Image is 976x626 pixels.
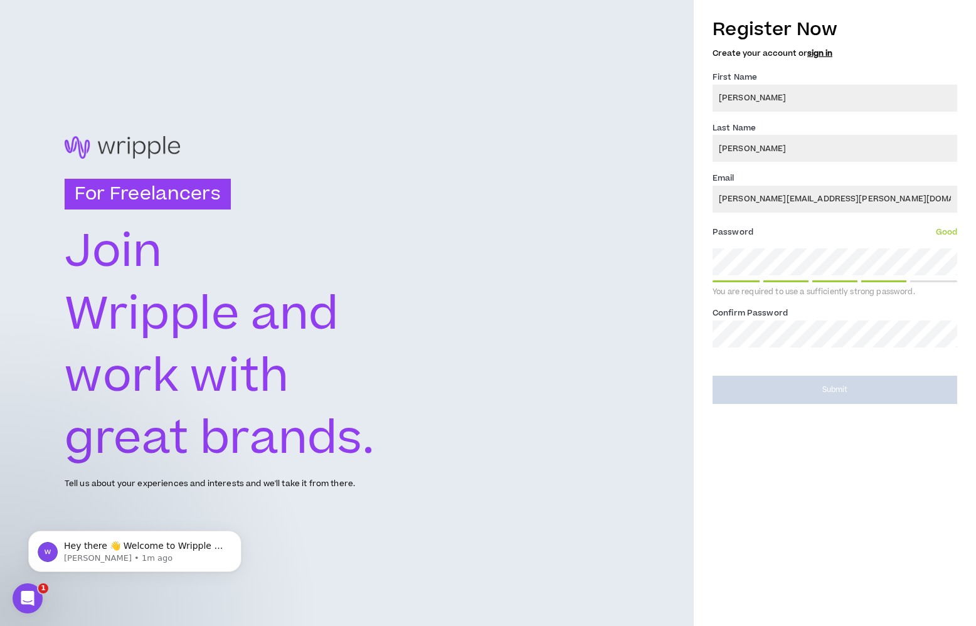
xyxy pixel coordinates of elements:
input: First name [713,85,957,112]
button: Submit [713,376,957,404]
h3: Register Now [713,16,957,43]
iframe: Intercom notifications message [9,504,260,592]
h3: For Freelancers [65,179,231,210]
span: Password [713,226,753,238]
p: Tell us about your experiences and interests and we'll take it from there. [65,478,355,490]
text: Wripple and [65,282,339,347]
text: work with [65,344,289,409]
a: sign in [807,48,832,59]
span: Good [936,226,957,238]
input: Enter Email [713,186,957,213]
h5: Create your account or [713,49,957,58]
input: Last name [713,135,957,162]
span: 1 [38,583,48,593]
iframe: Intercom live chat [13,583,43,613]
text: great brands. [65,406,374,471]
div: You are required to use a sufficiently strong password. [713,287,957,297]
text: Join [65,220,162,285]
label: First Name [713,67,757,87]
label: Confirm Password [713,303,788,323]
label: Email [713,168,735,188]
label: Last Name [713,118,756,138]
